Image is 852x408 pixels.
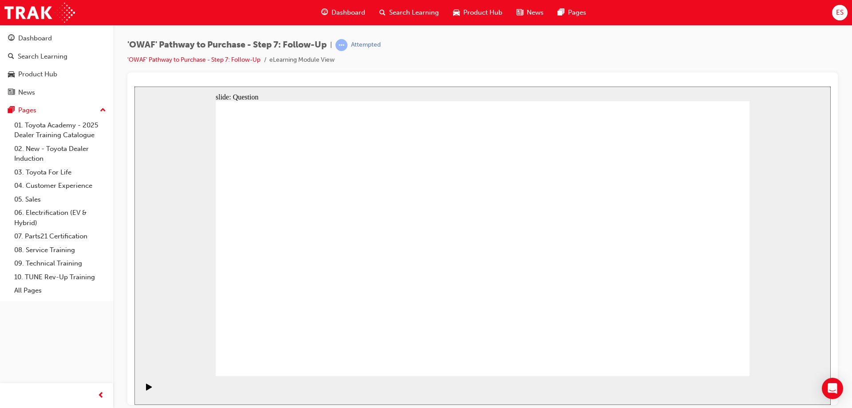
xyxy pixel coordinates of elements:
[4,84,110,101] a: News
[351,41,381,49] div: Attempted
[4,3,75,23] img: Trak
[558,7,564,18] span: pages-icon
[11,243,110,257] a: 08. Service Training
[4,297,20,312] button: Pause (Ctrl+Alt+P)
[100,105,106,116] span: up-icon
[4,66,110,83] a: Product Hub
[4,102,110,119] button: Pages
[11,179,110,193] a: 04. Customer Experience
[18,33,52,44] div: Dashboard
[11,284,110,297] a: All Pages
[11,257,110,270] a: 09. Technical Training
[4,48,110,65] a: Search Learning
[98,390,104,401] span: prev-icon
[18,69,57,79] div: Product Hub
[8,71,15,79] span: car-icon
[11,166,110,179] a: 03. Toyota For Life
[11,119,110,142] a: 01. Toyota Academy - 2025 Dealer Training Catalogue
[321,7,328,18] span: guage-icon
[11,193,110,206] a: 05. Sales
[8,53,14,61] span: search-icon
[127,56,260,63] a: 'OWAF' Pathway to Purchase - Step 7: Follow-Up
[330,40,332,50] span: |
[18,105,36,115] div: Pages
[372,4,446,22] a: search-iconSearch Learning
[446,4,509,22] a: car-iconProduct Hub
[127,40,327,50] span: 'OWAF' Pathway to Purchase - Step 7: Follow-Up
[331,8,365,18] span: Dashboard
[18,51,67,62] div: Search Learning
[11,142,110,166] a: 02. New - Toyota Dealer Induction
[335,39,347,51] span: learningRecordVerb_ATTEMPT-icon
[551,4,593,22] a: pages-iconPages
[517,7,523,18] span: news-icon
[822,378,843,399] div: Open Intercom Messenger
[8,107,15,115] span: pages-icon
[18,87,35,98] div: News
[389,8,439,18] span: Search Learning
[11,230,110,243] a: 07. Parts21 Certification
[832,5,848,20] button: ES
[509,4,551,22] a: news-iconNews
[4,28,110,102] button: DashboardSearch LearningProduct HubNews
[379,7,386,18] span: search-icon
[8,35,15,43] span: guage-icon
[11,206,110,230] a: 06. Electrification (EV & Hybrid)
[11,270,110,284] a: 10. TUNE Rev-Up Training
[453,7,460,18] span: car-icon
[4,30,110,47] a: Dashboard
[527,8,544,18] span: News
[314,4,372,22] a: guage-iconDashboard
[568,8,586,18] span: Pages
[463,8,502,18] span: Product Hub
[836,8,844,18] span: ES
[8,89,15,97] span: news-icon
[269,55,335,65] li: eLearning Module View
[4,289,20,318] div: playback controls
